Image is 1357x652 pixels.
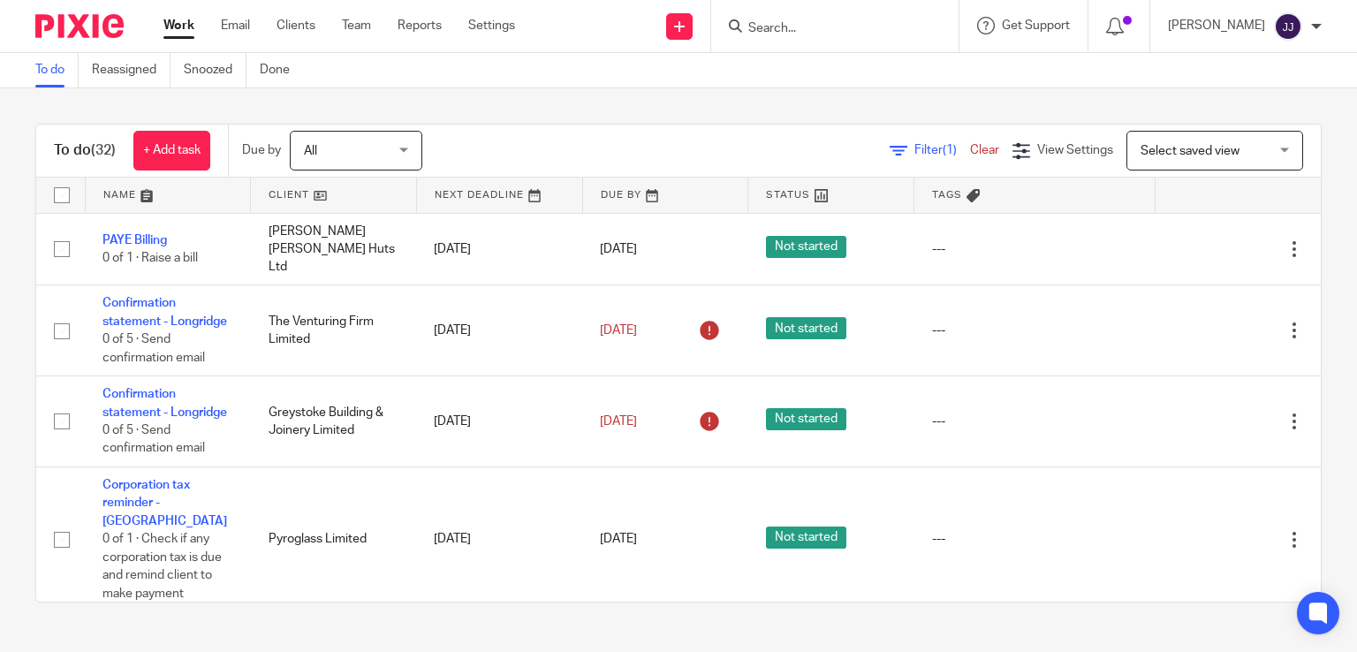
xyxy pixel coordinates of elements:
span: 0 of 5 · Send confirmation email [102,333,205,364]
span: [DATE] [600,415,637,428]
a: Clients [277,17,315,34]
td: [DATE] [416,467,582,612]
span: Not started [766,317,846,339]
td: The Venturing Firm Limited [251,285,417,376]
td: [DATE] [416,285,582,376]
a: + Add task [133,131,210,171]
td: Pyroglass Limited [251,467,417,612]
a: PAYE Billing [102,234,167,246]
span: Get Support [1002,19,1070,32]
span: Tags [932,190,962,200]
div: --- [932,530,1138,548]
a: Clear [970,144,999,156]
a: Confirmation statement - Longridge [102,297,227,327]
span: Not started [766,236,846,258]
span: [DATE] [600,243,637,255]
div: --- [932,413,1138,430]
p: [PERSON_NAME] [1168,17,1265,34]
td: [DATE] [416,213,582,285]
a: Email [221,17,250,34]
img: Pixie [35,14,124,38]
span: [DATE] [600,534,637,546]
span: Not started [766,408,846,430]
span: [DATE] [600,324,637,337]
td: [DATE] [416,376,582,467]
a: Done [260,53,303,87]
div: --- [932,240,1138,258]
span: 0 of 1 · Check if any corporation tax is due and remind client to make payment [102,533,222,600]
td: [PERSON_NAME] [PERSON_NAME] Huts Ltd [251,213,417,285]
td: Greystoke Building & Joinery Limited [251,376,417,467]
h1: To do [54,141,116,160]
span: Filter [914,144,970,156]
span: 0 of 5 · Send confirmation email [102,424,205,455]
input: Search [747,21,906,37]
a: Reassigned [92,53,171,87]
span: Not started [766,527,846,549]
a: Reports [398,17,442,34]
a: Settings [468,17,515,34]
span: 0 of 1 · Raise a bill [102,252,198,264]
span: (1) [943,144,957,156]
span: All [304,145,317,157]
div: --- [932,322,1138,339]
a: Snoozed [184,53,246,87]
a: Corporation tax reminder - [GEOGRAPHIC_DATA] [102,479,227,527]
p: Due by [242,141,281,159]
img: svg%3E [1274,12,1302,41]
a: Work [163,17,194,34]
span: (32) [91,143,116,157]
span: View Settings [1037,144,1113,156]
a: Confirmation statement - Longridge [102,388,227,418]
span: Select saved view [1141,145,1239,157]
a: To do [35,53,79,87]
a: Team [342,17,371,34]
